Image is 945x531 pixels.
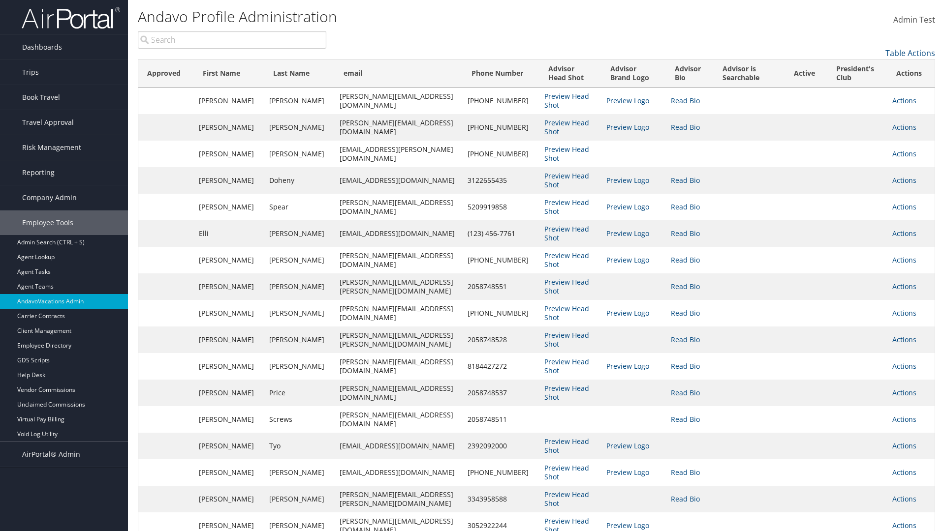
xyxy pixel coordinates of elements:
[544,251,589,269] a: Preview Head Shot
[264,326,335,353] td: [PERSON_NAME]
[138,59,194,88] th: Approved: activate to sort column ascending
[671,361,700,371] a: Read Bio
[194,326,264,353] td: [PERSON_NAME]
[606,122,649,132] a: Preview Logo
[264,141,335,167] td: [PERSON_NAME]
[194,194,264,220] td: [PERSON_NAME]
[264,353,335,380] td: [PERSON_NAME]
[606,229,649,238] a: Preview Logo
[194,406,264,433] td: [PERSON_NAME]
[22,85,60,110] span: Book Travel
[671,468,700,477] a: Read Bio
[22,160,55,185] span: Reporting
[194,380,264,406] td: [PERSON_NAME]
[892,96,916,105] a: Actions
[335,167,462,194] td: [EMAIL_ADDRESS][DOMAIN_NAME]
[544,171,589,189] a: Preview Head Shot
[264,220,335,247] td: [PERSON_NAME]
[22,110,74,135] span: Travel Approval
[892,202,916,211] a: Actions
[194,141,264,167] td: [PERSON_NAME]
[887,59,935,88] th: Actions
[544,357,589,375] a: Preview Head Shot
[22,185,77,210] span: Company Admin
[335,300,462,326] td: [PERSON_NAME][EMAIL_ADDRESS][DOMAIN_NAME]
[671,308,700,318] a: Read Bio
[671,96,700,105] a: Read Bio
[544,437,589,455] a: Preview Head Shot
[194,88,264,114] td: [PERSON_NAME]
[606,255,649,265] a: Preview Logo
[544,91,589,110] a: Preview Head Shot
[463,167,539,194] td: 3122655435
[463,220,539,247] td: (123) 456-7761
[671,282,700,291] a: Read Bio
[892,122,916,132] a: Actions
[264,380,335,406] td: Price
[264,486,335,512] td: [PERSON_NAME]
[264,194,335,220] td: Spear
[463,459,539,486] td: [PHONE_NUMBER]
[671,255,700,265] a: Read Bio
[892,361,916,371] a: Actions
[544,304,589,322] a: Preview Head Shot
[194,459,264,486] td: [PERSON_NAME]
[463,380,539,406] td: 2058748537
[194,433,264,459] td: [PERSON_NAME]
[606,96,649,105] a: Preview Logo
[22,442,80,467] span: AirPortal® Admin
[335,459,462,486] td: [EMAIL_ADDRESS][DOMAIN_NAME]
[463,194,539,220] td: 5209919858
[539,59,601,88] th: Advisor Head Shot: activate to sort column ascending
[335,406,462,433] td: [PERSON_NAME][EMAIL_ADDRESS][DOMAIN_NAME]
[463,300,539,326] td: [PHONE_NUMBER]
[194,247,264,273] td: [PERSON_NAME]
[335,194,462,220] td: [PERSON_NAME][EMAIL_ADDRESS][DOMAIN_NAME]
[893,14,935,25] span: Admin Test
[671,335,700,344] a: Read Bio
[22,135,81,160] span: Risk Management
[544,277,589,295] a: Preview Head Shot
[138,31,326,49] input: Search
[463,433,539,459] td: 2392092000
[892,308,916,318] a: Actions
[335,353,462,380] td: [PERSON_NAME][EMAIL_ADDRESS][DOMAIN_NAME]
[671,494,700,503] a: Read Bio
[892,494,916,503] a: Actions
[671,414,700,424] a: Read Bio
[463,141,539,167] td: [PHONE_NUMBER]
[335,141,462,167] td: [EMAIL_ADDRESS][PERSON_NAME][DOMAIN_NAME]
[463,273,539,300] td: 2058748551
[671,122,700,132] a: Read Bio
[194,59,264,88] th: First Name: activate to sort column ascending
[463,88,539,114] td: [PHONE_NUMBER]
[264,247,335,273] td: [PERSON_NAME]
[892,229,916,238] a: Actions
[671,176,700,185] a: Read Bio
[606,361,649,371] a: Preview Logo
[22,60,39,85] span: Trips
[544,118,589,136] a: Preview Head Shot
[194,486,264,512] td: [PERSON_NAME]
[335,380,462,406] td: [PERSON_NAME][EMAIL_ADDRESS][DOMAIN_NAME]
[335,433,462,459] td: [EMAIL_ADDRESS][DOMAIN_NAME]
[335,220,462,247] td: [EMAIL_ADDRESS][DOMAIN_NAME]
[544,463,589,481] a: Preview Head Shot
[264,88,335,114] td: [PERSON_NAME]
[264,406,335,433] td: Screws
[892,441,916,450] a: Actions
[194,300,264,326] td: [PERSON_NAME]
[544,383,589,402] a: Preview Head Shot
[671,202,700,211] a: Read Bio
[892,521,916,530] a: Actions
[463,114,539,141] td: [PHONE_NUMBER]
[714,59,785,88] th: Advisor is Searchable: activate to sort column ascending
[606,468,649,477] a: Preview Logo
[335,486,462,512] td: [PERSON_NAME][EMAIL_ADDRESS][PERSON_NAME][DOMAIN_NAME]
[606,441,649,450] a: Preview Logo
[606,202,649,211] a: Preview Logo
[264,459,335,486] td: [PERSON_NAME]
[335,273,462,300] td: [PERSON_NAME][EMAIL_ADDRESS][PERSON_NAME][DOMAIN_NAME]
[264,59,335,88] th: Last Name: activate to sort column ascending
[892,335,916,344] a: Actions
